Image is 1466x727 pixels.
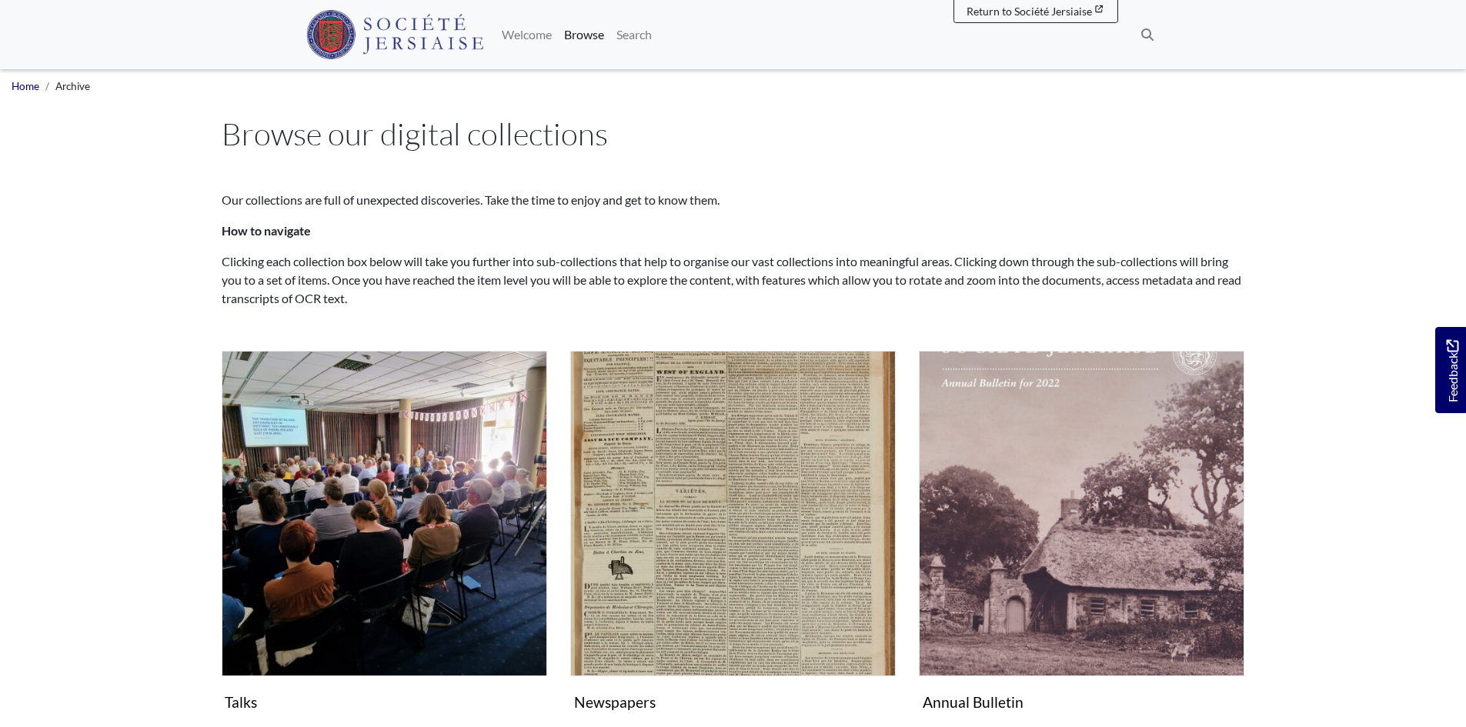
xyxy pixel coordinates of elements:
a: Would you like to provide feedback? [1435,327,1466,413]
a: Newspapers Newspapers [570,351,896,717]
img: Annual Bulletin [919,351,1244,676]
img: Newspapers [570,351,896,676]
a: Talks Talks [222,351,547,717]
img: Société Jersiaise [306,10,484,59]
p: Our collections are full of unexpected discoveries. Take the time to enjoy and get to know them. [222,191,1245,209]
a: Browse [558,19,610,50]
p: Clicking each collection box below will take you further into sub-collections that help to organi... [222,252,1245,308]
strong: How to navigate [222,223,311,238]
a: Société Jersiaise logo [306,6,484,63]
a: Search [610,19,658,50]
a: Welcome [496,19,558,50]
span: Return to Société Jersiaise [967,5,1092,18]
img: Talks [222,351,547,676]
span: Feedback [1443,340,1461,402]
a: Home [12,80,39,92]
span: Archive [55,80,90,92]
a: Annual Bulletin Annual Bulletin [919,351,1244,717]
h1: Browse our digital collections [222,115,1245,152]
